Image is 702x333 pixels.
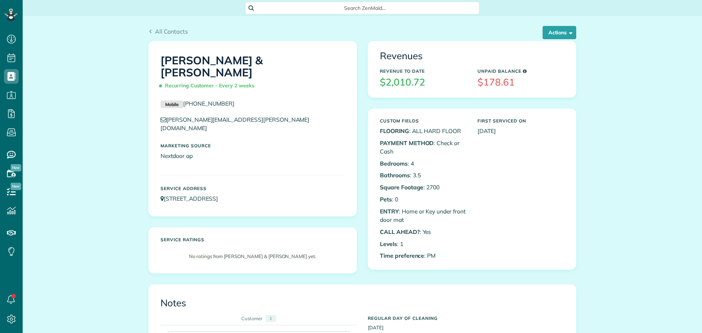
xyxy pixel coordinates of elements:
[161,54,345,92] h1: [PERSON_NAME] & [PERSON_NAME]
[265,315,276,322] div: 1
[380,160,408,167] b: Bedrooms
[380,207,467,224] p: : Home or Key under front door mat
[161,101,183,109] small: Mobile
[148,27,188,36] a: All Contacts
[161,152,345,160] p: Nextdoor ap
[161,100,234,107] a: Mobile[PHONE_NUMBER]
[380,240,467,248] p: : 1
[161,237,345,242] h5: Service ratings
[155,28,188,35] span: All Contacts
[543,26,576,39] button: Actions
[368,316,564,321] h5: Regular day of cleaning
[380,139,434,147] b: PAYMENT METHOD
[380,183,423,191] b: Square Footage
[380,208,399,215] b: ENTRY
[362,312,570,331] div: [DATE]
[161,79,257,92] span: Recurring Customer - Every 2 weeks
[380,69,467,73] h5: Revenue to Date
[161,116,309,132] a: [PERSON_NAME][EMAIL_ADDRESS][PERSON_NAME][DOMAIN_NAME]
[380,252,424,259] b: Time preference
[478,118,564,123] h5: First Serviced On
[380,159,467,168] p: : 4
[380,195,467,204] p: : 0
[478,77,564,88] h3: $178.61
[380,118,467,123] h5: Custom Fields
[161,298,564,309] h3: Notes
[380,228,420,235] b: CALL AHEAD?
[380,127,467,135] p: : ALL HARD FLOOR
[164,253,341,260] p: No ratings from [PERSON_NAME] & [PERSON_NAME] yet.
[380,51,564,61] h3: Revenues
[380,240,397,247] b: Levels
[380,228,467,236] p: : Yes
[380,171,467,179] p: : 3.5
[380,183,467,192] p: : 2700
[380,139,467,156] p: : Check or Cash
[478,69,564,73] h5: Unpaid Balance
[380,171,410,179] b: Bathrooms
[161,186,345,191] h5: Service Address
[380,127,409,135] b: FLOORING
[380,196,392,203] b: Pets
[380,251,467,260] p: : PM
[478,127,564,135] p: [DATE]
[161,195,225,202] a: [STREET_ADDRESS]
[161,143,345,148] h5: Marketing Source
[380,77,467,88] h3: $2,010.72
[11,183,21,190] span: New
[11,164,21,171] span: New
[241,315,263,322] div: Customer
